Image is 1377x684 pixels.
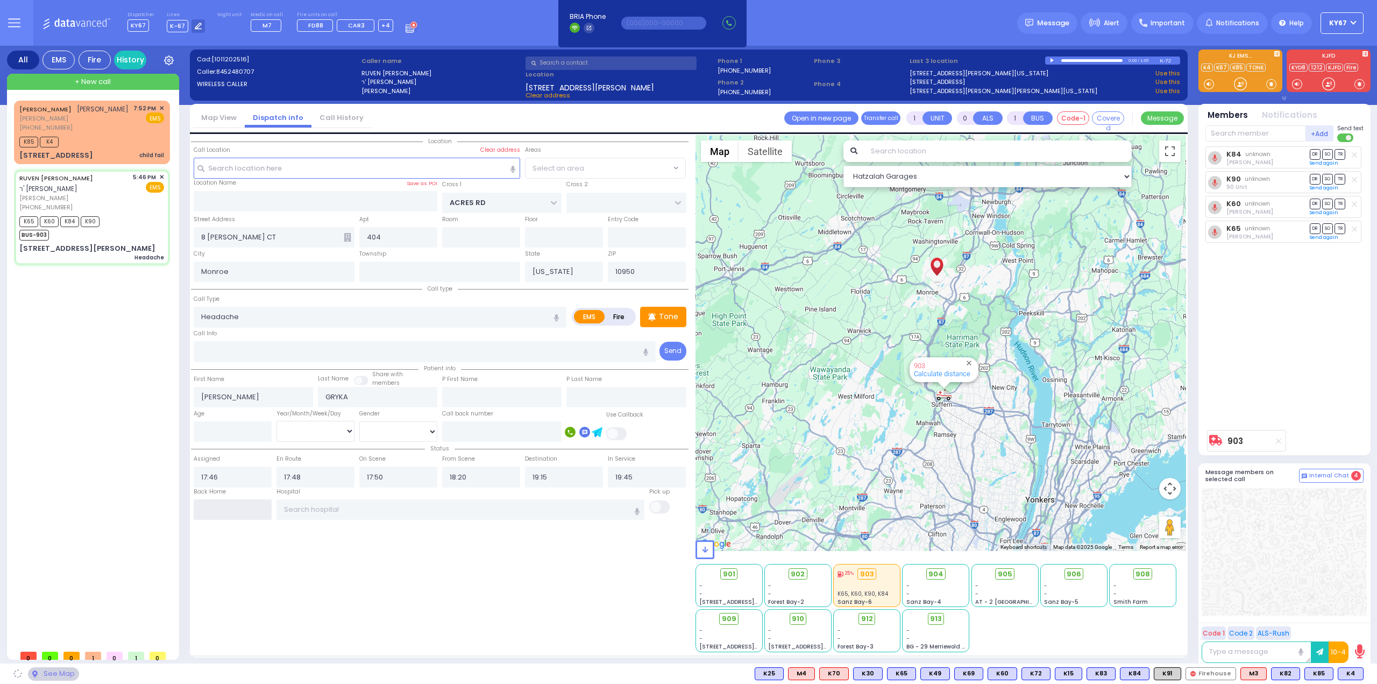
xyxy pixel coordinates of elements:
[1302,474,1307,479] img: comment-alt.png
[975,582,978,590] span: -
[526,57,697,70] input: Search a contact
[133,173,156,181] span: 5:46 PM
[1310,174,1321,184] span: DR
[698,537,734,551] img: Google
[920,667,950,680] div: K49
[788,667,815,680] div: M4
[1310,223,1321,234] span: DR
[1186,667,1236,680] div: Firehouse
[699,634,702,643] span: -
[19,184,77,193] span: ר' [PERSON_NAME]
[533,163,584,174] span: Select an area
[1044,598,1078,606] span: Sanz Bay-5
[1160,57,1180,65] div: K-72
[1208,109,1248,122] button: Members
[1240,667,1267,680] div: ALS
[42,51,75,69] div: EMS
[194,329,217,338] label: Call Info
[964,358,974,368] button: Close
[936,388,952,401] div: 903
[1198,53,1282,61] label: KJ EMS...
[954,667,983,680] div: BLS
[146,182,164,193] span: EMS
[423,137,457,145] span: Location
[928,569,943,580] span: 904
[197,67,358,76] label: Caller:
[1304,667,1333,680] div: K85
[837,626,841,634] span: -
[973,111,1003,125] button: ALS
[1201,64,1213,72] a: K4
[910,87,1097,96] a: [STREET_ADDRESS][PERSON_NAME][PERSON_NAME][US_STATE]
[1044,590,1047,598] span: -
[127,19,149,32] span: KY67
[359,410,380,418] label: Gender
[1154,667,1181,680] div: K91
[914,370,970,378] a: Calculate distance
[297,12,393,18] label: Fire units on call
[1245,224,1270,232] span: unknown
[442,215,458,224] label: Room
[566,180,588,189] label: Cross 2
[1120,667,1149,680] div: BLS
[699,582,702,590] span: -
[723,569,735,580] span: 901
[7,51,39,69] div: All
[1037,18,1069,29] span: Message
[1329,18,1347,28] span: KY67
[194,146,230,154] label: Call Location
[837,570,854,577] div: 25%
[525,455,557,463] label: Destination
[167,20,188,32] span: K-67
[1310,160,1338,166] a: Send again
[245,112,311,123] a: Dispatch info
[1245,200,1270,208] span: unknown
[526,70,714,79] label: Location
[197,55,358,64] label: Cad:
[63,652,80,660] span: 0
[906,590,910,598] span: -
[906,634,910,643] span: -
[1151,18,1185,28] span: Important
[276,488,300,496] label: Hospital
[348,21,365,30] span: CAR3
[139,151,164,159] div: child fail
[193,112,245,123] a: Map View
[276,455,301,463] label: En Route
[19,137,38,147] span: K85
[1226,232,1273,241] span: Mordechai Weisz
[1335,199,1345,209] span: TR
[1226,183,1247,191] span: 90 Unit
[853,667,883,680] div: K30
[1159,517,1181,538] button: Drag Pegman onto the map to open Street View
[861,111,900,125] button: Transfer call
[906,626,910,634] span: -
[814,80,906,89] span: Phone 4
[1087,667,1116,680] div: K83
[1113,582,1117,590] span: -
[1322,174,1333,184] span: SO
[1287,53,1371,61] label: KJFD
[1067,569,1081,580] span: 906
[19,203,73,211] span: [PHONE_NUMBER]
[791,569,805,580] span: 902
[75,76,111,87] span: + New call
[146,112,164,123] span: EMS
[819,667,849,680] div: ALS
[217,12,242,18] label: Night unit
[1226,158,1273,166] span: Elimelech Katz
[211,55,249,64] span: [1011202516]
[40,137,59,147] span: K4
[128,652,144,660] span: 1
[167,12,205,18] label: Lines
[649,488,670,496] label: Pick up
[1289,64,1308,72] a: KYD8
[42,652,58,660] span: 0
[1335,149,1345,159] span: TR
[1322,199,1333,209] span: SO
[1120,667,1149,680] div: K84
[1338,667,1364,680] div: K4
[526,91,570,100] span: Clear address
[1321,12,1364,34] button: KY67
[442,455,475,463] label: From Scene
